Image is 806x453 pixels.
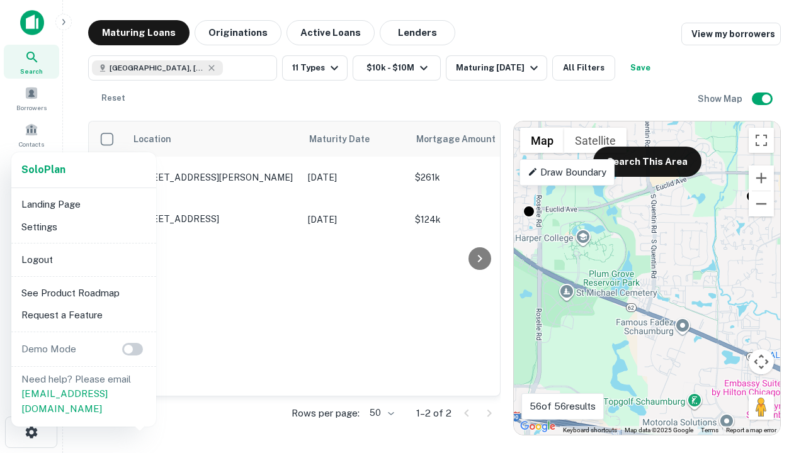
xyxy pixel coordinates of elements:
[21,388,108,414] a: [EMAIL_ADDRESS][DOMAIN_NAME]
[21,164,65,176] strong: Solo Plan
[21,162,65,177] a: SoloPlan
[16,216,151,238] li: Settings
[16,193,151,216] li: Landing Page
[743,352,806,413] iframe: Chat Widget
[16,342,81,357] p: Demo Mode
[16,249,151,271] li: Logout
[16,304,151,327] li: Request a Feature
[21,372,146,417] p: Need help? Please email
[16,282,151,305] li: See Product Roadmap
